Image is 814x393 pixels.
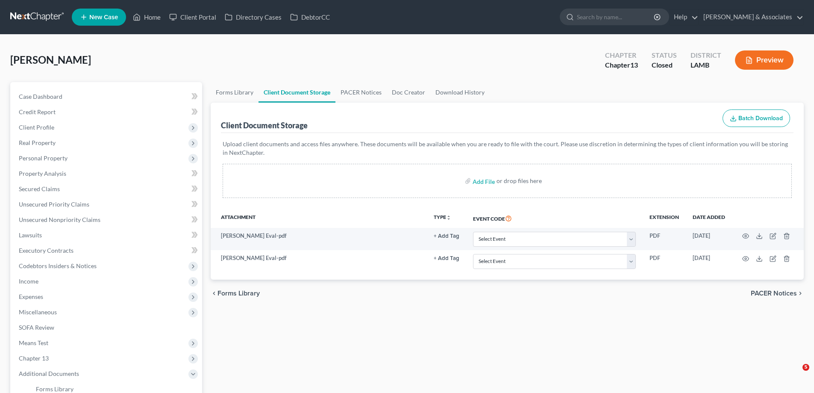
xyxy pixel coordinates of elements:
[643,228,686,250] td: PDF
[19,216,100,223] span: Unsecured Nonpriority Claims
[751,290,797,297] span: PACER Notices
[630,61,638,69] span: 13
[785,364,805,384] iframe: Intercom live chat
[577,9,655,25] input: Search by name...
[686,250,732,272] td: [DATE]
[686,228,732,250] td: [DATE]
[12,320,202,335] a: SOFA Review
[12,243,202,258] a: Executory Contracts
[211,290,217,297] i: chevron_left
[19,293,43,300] span: Expenses
[738,115,783,122] span: Batch Download
[699,9,803,25] a: [PERSON_NAME] & Associates
[387,82,430,103] a: Doc Creator
[19,201,89,208] span: Unsecured Priority Claims
[434,232,459,240] a: + Add Tag
[434,233,459,239] button: + Add Tag
[335,82,387,103] a: PACER Notices
[211,290,260,297] button: chevron_left Forms Library
[12,197,202,212] a: Unsecured Priority Claims
[19,139,56,146] span: Real Property
[723,109,790,127] button: Batch Download
[605,60,638,70] div: Chapter
[751,290,804,297] button: PACER Notices chevron_right
[211,250,427,272] td: [PERSON_NAME] Eval-pdf
[430,82,490,103] a: Download History
[211,82,259,103] a: Forms Library
[691,50,721,60] div: District
[89,14,118,21] span: New Case
[259,82,335,103] a: Client Document Storage
[686,208,732,228] th: Date added
[211,208,427,228] th: Attachment
[223,140,792,157] p: Upload client documents and access files anywhere. These documents will be available when you are...
[643,208,686,228] th: Extension
[10,53,91,66] span: [PERSON_NAME]
[19,170,66,177] span: Property Analysis
[19,262,97,269] span: Codebtors Insiders & Notices
[165,9,220,25] a: Client Portal
[19,339,48,346] span: Means Test
[643,250,686,272] td: PDF
[797,290,804,297] i: chevron_right
[605,50,638,60] div: Chapter
[19,154,68,162] span: Personal Property
[19,355,49,362] span: Chapter 13
[802,364,809,371] span: 5
[217,290,260,297] span: Forms Library
[434,215,451,220] button: TYPEunfold_more
[446,215,451,220] i: unfold_more
[19,185,60,192] span: Secured Claims
[19,124,54,131] span: Client Profile
[221,120,308,130] div: Client Document Storage
[652,60,677,70] div: Closed
[670,9,698,25] a: Help
[286,9,334,25] a: DebtorCC
[12,212,202,228] a: Unsecured Nonpriority Claims
[12,228,202,243] a: Lawsuits
[434,256,459,261] button: + Add Tag
[19,247,73,254] span: Executory Contracts
[735,50,793,70] button: Preview
[12,181,202,197] a: Secured Claims
[12,89,202,104] a: Case Dashboard
[19,370,79,377] span: Additional Documents
[36,385,73,393] span: Forms Library
[211,228,427,250] td: [PERSON_NAME] Eval-pdf
[434,254,459,262] a: + Add Tag
[19,308,57,316] span: Miscellaneous
[12,166,202,181] a: Property Analysis
[12,104,202,120] a: Credit Report
[652,50,677,60] div: Status
[691,60,721,70] div: LAMB
[19,231,42,239] span: Lawsuits
[19,108,56,115] span: Credit Report
[19,324,54,331] span: SOFA Review
[129,9,165,25] a: Home
[19,93,62,100] span: Case Dashboard
[220,9,286,25] a: Directory Cases
[497,177,542,185] div: or drop files here
[19,278,38,285] span: Income
[466,208,643,228] th: Event Code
